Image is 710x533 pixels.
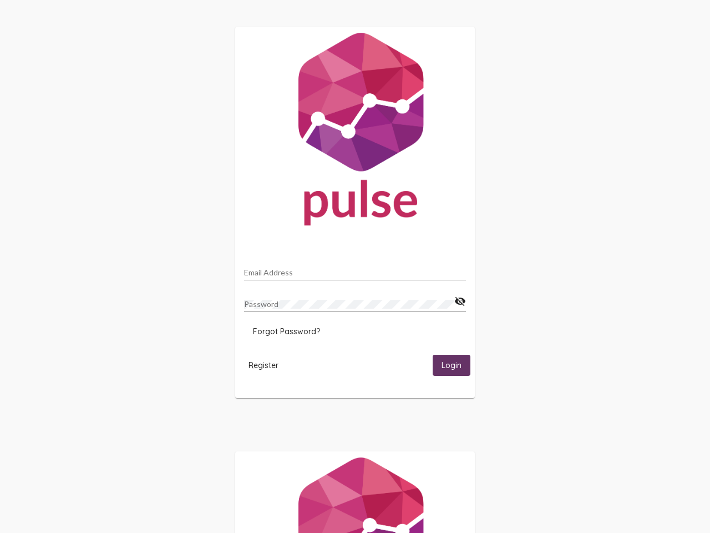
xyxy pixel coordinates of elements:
span: Login [442,361,461,371]
span: Register [248,360,278,370]
button: Register [240,355,287,375]
img: Pulse For Good Logo [235,27,475,237]
button: Login [433,355,470,375]
button: Forgot Password? [244,321,329,341]
mat-icon: visibility_off [454,295,466,308]
span: Forgot Password? [253,326,320,336]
